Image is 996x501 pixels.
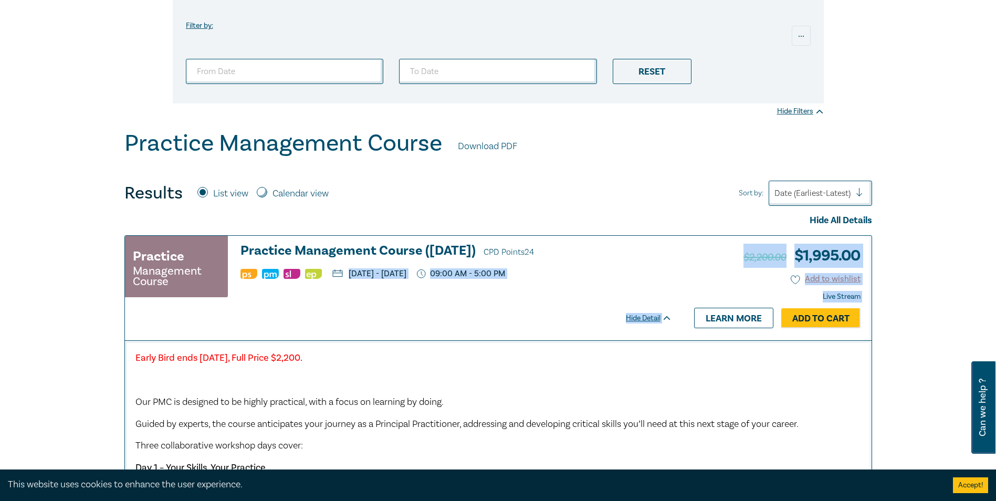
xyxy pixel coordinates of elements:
[626,313,684,323] div: Hide Detail
[213,187,248,201] label: List view
[133,247,184,266] h3: Practice
[739,187,763,199] span: Sort by:
[186,59,384,84] input: From Date
[262,269,279,279] img: Practice Management & Business Skills
[135,418,799,430] span: Guided by experts, the course anticipates your journey as a Principal Practitioner, addressing an...
[417,269,506,279] p: 09:00 AM - 5:00 PM
[484,247,534,257] span: CPD Points 24
[135,396,444,408] span: Our PMC is designed to be highly practical, with a focus on learning by doing.
[743,250,787,264] span: $2,200.00
[240,269,257,279] img: Professional Skills
[332,269,406,278] p: [DATE] - [DATE]
[305,269,322,279] img: Ethics & Professional Responsibility
[613,59,691,84] div: Reset
[743,244,861,268] h3: $ 1,995.00
[777,106,824,117] div: Hide Filters
[186,22,213,30] label: Filter by:
[133,266,220,287] small: Management Course
[135,440,303,452] span: Three collaborative workshop days cover:
[823,292,861,301] strong: Live Stream
[694,308,773,328] a: Learn more
[792,26,811,46] div: ...
[774,187,777,199] input: Sort by
[791,273,861,285] button: Add to wishlist
[124,130,442,157] h1: Practice Management Course
[272,187,329,201] label: Calendar view
[135,462,266,474] strong: Day 1 – Your Skills, Your Practice
[124,183,183,204] h4: Results
[240,244,672,259] a: Practice Management Course ([DATE]) CPD Points24
[124,214,872,227] div: Hide All Details
[284,269,300,279] img: Substantive Law
[953,477,988,493] button: Accept cookies
[978,368,988,447] span: Can we help ?
[240,244,672,259] h3: Practice Management Course ([DATE])
[458,140,517,153] a: Download PDF
[8,478,937,492] div: This website uses cookies to enhance the user experience.
[399,59,597,84] input: To Date
[135,352,302,364] strong: Early Bird ends [DATE], Full Price $2,200.
[781,308,861,328] a: Add to Cart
